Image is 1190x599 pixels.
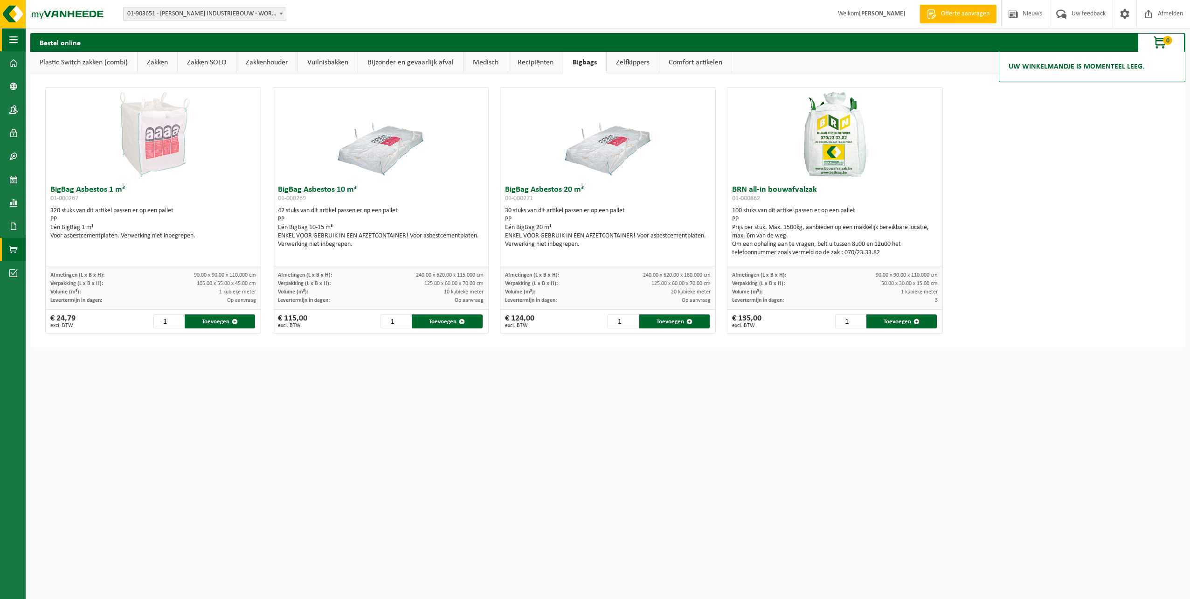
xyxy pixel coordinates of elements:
h2: Uw winkelmandje is momenteel leeg. [1004,56,1149,77]
div: Eén BigBag 20 m³ [505,223,711,232]
span: Volume (m³): [50,289,81,295]
span: 125.00 x 60.00 x 70.00 cm [424,281,484,286]
span: Levertermijn in dagen: [505,298,557,303]
span: Verpakking (L x B x H): [732,281,785,286]
span: 3 [935,298,938,303]
div: 320 stuks van dit artikel passen er op een pallet [50,207,256,240]
span: 240.00 x 620.00 x 180.000 cm [643,272,711,278]
a: Zelfkippers [607,52,659,73]
span: Afmetingen (L x B x H): [278,272,332,278]
span: Verpakking (L x B x H): [278,281,331,286]
a: Zakken [138,52,177,73]
button: Toevoegen [185,314,255,328]
span: Afmetingen (L x B x H): [50,272,104,278]
img: 01-000862 [789,88,882,181]
div: PP [505,215,711,223]
button: Toevoegen [639,314,710,328]
h3: BigBag Asbestos 1 m³ [50,186,256,204]
span: excl. BTW [278,323,307,328]
input: 1 [381,314,411,328]
span: 01-000862 [732,195,760,202]
span: excl. BTW [50,323,76,328]
span: 0 [1163,36,1172,45]
span: excl. BTW [505,323,534,328]
span: Op aanvraag [455,298,484,303]
div: PP [50,215,256,223]
span: Volume (m³): [732,289,762,295]
a: Zakkenhouder [236,52,297,73]
span: Verpakking (L x B x H): [505,281,558,286]
div: Eén BigBag 1 m³ [50,223,256,232]
span: excl. BTW [732,323,761,328]
span: 240.00 x 620.00 x 115.000 cm [416,272,484,278]
span: 01-903651 - WILLY NAESSENS INDUSTRIEBOUW - WORTEGEM-PETEGEM [124,7,286,21]
div: 100 stuks van dit artikel passen er op een pallet [732,207,938,257]
div: € 115,00 [278,314,307,328]
a: Bigbags [563,52,606,73]
span: Op aanvraag [682,298,711,303]
a: Recipiënten [508,52,563,73]
h3: BigBag Asbestos 10 m³ [278,186,484,204]
span: Volume (m³): [505,289,535,295]
input: 1 [608,314,638,328]
h2: Bestel online [30,33,90,51]
div: 42 stuks van dit artikel passen er op een pallet [278,207,484,249]
strong: [PERSON_NAME] [859,10,906,17]
a: Plastic Switch zakken (combi) [30,52,137,73]
div: Voor asbestcementplaten. Verwerking niet inbegrepen. [50,232,256,240]
span: 90.00 x 90.00 x 110.000 cm [876,272,938,278]
div: PP [278,215,484,223]
div: € 124,00 [505,314,534,328]
span: 50.00 x 30.00 x 15.00 cm [881,281,938,286]
div: 30 stuks van dit artikel passen er op een pallet [505,207,711,249]
a: Medisch [464,52,508,73]
div: Prijs per stuk. Max. 1500kg, aanbieden op een makkelijk bereikbare locatie, max. 6m van de weg. [732,223,938,240]
input: 1 [153,314,184,328]
span: 1 kubieke meter [219,289,256,295]
a: Comfort artikelen [659,52,732,73]
span: 01-000267 [50,195,78,202]
button: 0 [1138,33,1184,52]
button: Toevoegen [866,314,937,328]
span: 01-000269 [278,195,306,202]
span: 1 kubieke meter [901,289,938,295]
span: Levertermijn in dagen: [732,298,784,303]
a: Vuilnisbakken [298,52,358,73]
a: Bijzonder en gevaarlijk afval [358,52,463,73]
h3: BigBag Asbestos 20 m³ [505,186,711,204]
span: 90.00 x 90.00 x 110.000 cm [194,272,256,278]
div: ENKEL VOOR GEBRUIK IN EEN AFZETCONTAINER! Voor asbestcementplaten. Verwerking niet inbegrepen. [278,232,484,249]
span: Offerte aanvragen [939,9,992,19]
span: Verpakking (L x B x H): [50,281,103,286]
div: PP [732,215,938,223]
span: Levertermijn in dagen: [278,298,330,303]
div: Eén BigBag 10-15 m³ [278,223,484,232]
a: Zakken SOLO [178,52,236,73]
span: Afmetingen (L x B x H): [732,272,786,278]
span: Afmetingen (L x B x H): [505,272,559,278]
span: 20 kubieke meter [671,289,711,295]
div: Om een ophaling aan te vragen, belt u tussen 8u00 en 12u00 het telefoonnummer zoals vermeld op de... [732,240,938,257]
span: 105.00 x 55.00 x 45.00 cm [197,281,256,286]
span: 01-000271 [505,195,533,202]
div: € 135,00 [732,314,761,328]
button: Toevoegen [412,314,482,328]
a: Offerte aanvragen [920,5,996,23]
input: 1 [835,314,865,328]
span: Levertermijn in dagen: [50,298,102,303]
h3: BRN all-in bouwafvalzak [732,186,938,204]
span: 10 kubieke meter [444,289,484,295]
span: 125.00 x 60.00 x 70.00 cm [651,281,711,286]
div: ENKEL VOOR GEBRUIK IN EEN AFZETCONTAINER! Voor asbestcementplaten. Verwerking niet inbegrepen. [505,232,711,249]
span: 01-903651 - WILLY NAESSENS INDUSTRIEBOUW - WORTEGEM-PETEGEM [123,7,286,21]
img: 01-000269 [334,88,427,181]
span: Op aanvraag [227,298,256,303]
span: Volume (m³): [278,289,308,295]
img: 01-000271 [561,88,654,181]
div: € 24,79 [50,314,76,328]
img: 01-000267 [107,88,200,181]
